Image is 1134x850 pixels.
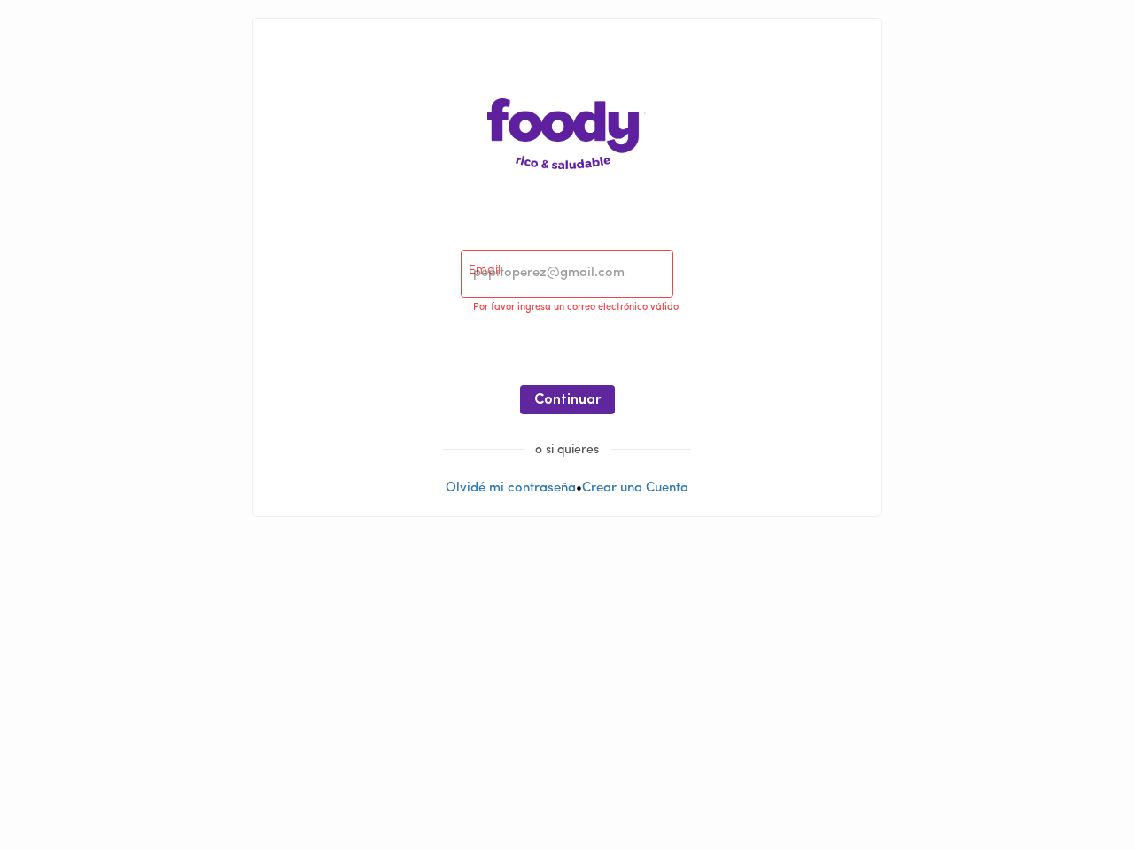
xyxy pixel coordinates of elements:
div: • [253,19,881,516]
a: Crear una Cuenta [582,482,688,495]
img: logo-main-page.png [487,98,647,169]
a: Olvidé mi contraseña [446,482,576,495]
input: pepitoperez@gmail.com [461,250,673,298]
span: o si quieres [524,444,610,457]
button: Continuar [520,385,615,414]
iframe: Messagebird Livechat Widget [1031,747,1116,832]
p: Por favor ingresa un correo electrónico válido [473,300,686,316]
span: Continuar [534,392,601,409]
